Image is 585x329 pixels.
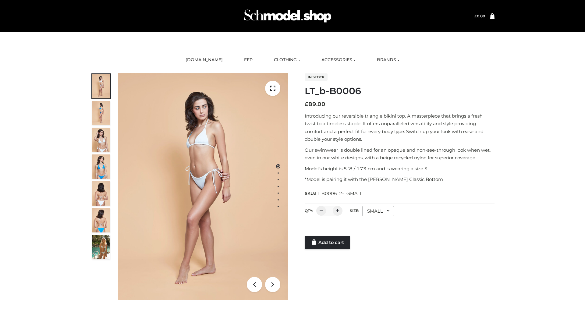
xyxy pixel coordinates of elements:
[305,175,495,183] p: *Model is pairing it with the [PERSON_NAME] Classic Bottom
[92,154,110,179] img: ArielClassicBikiniTop_CloudNine_AzureSky_OW114ECO_4-scaled.jpg
[474,14,477,18] span: £
[372,53,404,67] a: BRANDS
[92,181,110,206] img: ArielClassicBikiniTop_CloudNine_AzureSky_OW114ECO_7-scaled.jpg
[305,146,495,162] p: Our swimwear is double lined for an opaque and non-see-through look when wet, even in our white d...
[305,190,363,197] span: SKU:
[350,208,359,213] label: Size:
[92,128,110,152] img: ArielClassicBikiniTop_CloudNine_AzureSky_OW114ECO_3-scaled.jpg
[92,208,110,232] img: ArielClassicBikiniTop_CloudNine_AzureSky_OW114ECO_8-scaled.jpg
[92,235,110,259] img: Arieltop_CloudNine_AzureSky2.jpg
[305,236,350,249] a: Add to cart
[305,101,325,108] bdi: 89.00
[118,73,288,300] img: ArielClassicBikiniTop_CloudNine_AzureSky_OW114ECO_1
[92,74,110,98] img: ArielClassicBikiniTop_CloudNine_AzureSky_OW114ECO_1-scaled.jpg
[362,206,394,216] div: SMALL
[474,14,485,18] a: £0.00
[305,101,308,108] span: £
[305,208,313,213] label: QTY:
[92,101,110,125] img: ArielClassicBikiniTop_CloudNine_AzureSky_OW114ECO_2-scaled.jpg
[305,112,495,143] p: Introducing our reversible triangle bikini top. A masterpiece that brings a fresh twist to a time...
[315,191,362,196] span: LT_B0006_2-_-SMALL
[474,14,485,18] bdi: 0.00
[305,73,328,81] span: In stock
[317,53,360,67] a: ACCESSORIES
[305,165,495,173] p: Model’s height is 5 ‘8 / 173 cm and is wearing a size S.
[242,4,333,28] img: Schmodel Admin 964
[305,86,495,97] h1: LT_b-B0006
[239,53,257,67] a: FFP
[269,53,305,67] a: CLOTHING
[181,53,227,67] a: [DOMAIN_NAME]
